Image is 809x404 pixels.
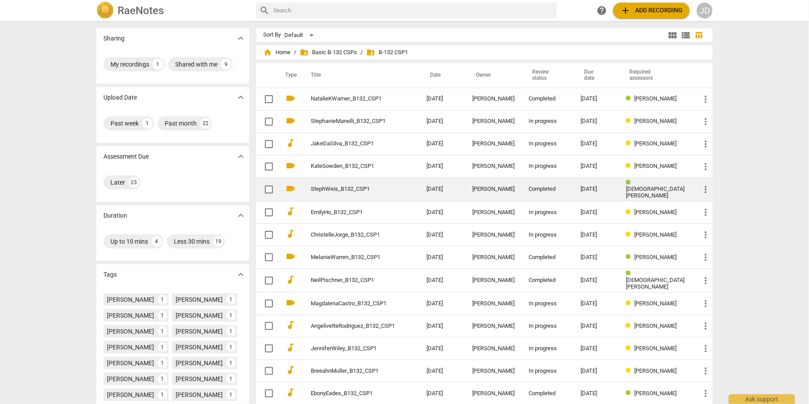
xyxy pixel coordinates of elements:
[472,209,515,216] div: [PERSON_NAME]
[158,374,167,384] div: 1
[613,3,690,19] button: Upload
[285,274,296,285] span: audiotrack
[680,30,691,41] span: view_list
[176,311,223,320] div: [PERSON_NAME]
[294,49,296,56] span: /
[235,210,246,221] span: expand_more
[234,32,247,45] button: Show more
[692,29,706,42] button: Table view
[419,155,465,178] td: [DATE]
[311,186,395,193] a: StephWeis_B132_CSP1
[285,160,296,171] span: videocam
[594,3,610,19] a: Help
[419,360,465,382] td: [DATE]
[626,185,684,199] span: [DEMOGRAPHIC_DATA][PERSON_NAME]
[103,270,117,279] p: Tags
[472,141,515,147] div: [PERSON_NAME]
[626,231,634,238] span: Review status: in progress
[110,60,149,69] div: My recordings
[110,178,125,187] div: Later
[235,92,246,103] span: expand_more
[300,48,357,57] span: Basic B-132 CSPs
[285,342,296,353] span: audiotrack
[700,343,711,354] span: more_vert
[472,232,515,238] div: [PERSON_NAME]
[311,368,395,374] a: BreeahnMuller_B132_CSP1
[103,34,125,43] p: Sharing
[96,2,114,19] img: Logo
[273,4,553,18] input: Search
[596,5,607,16] span: help
[729,394,795,404] div: Ask support
[634,300,677,307] span: [PERSON_NAME]
[285,93,296,104] span: videocam
[176,359,223,367] div: [PERSON_NAME]
[679,29,692,42] button: List view
[235,269,246,280] span: expand_more
[700,207,711,218] span: more_vert
[529,323,566,330] div: In progress
[581,141,612,147] div: [DATE]
[472,96,515,102] div: [PERSON_NAME]
[697,3,713,19] div: JD
[176,295,223,304] div: [PERSON_NAME]
[634,163,677,169] span: [PERSON_NAME]
[472,277,515,284] div: [PERSON_NAME]
[107,295,154,304] div: [PERSON_NAME]
[176,327,223,336] div: [PERSON_NAME]
[300,48,309,57] span: folder_shared
[522,63,574,88] th: Review status
[634,390,677,397] span: [PERSON_NAME]
[581,232,612,238] div: [DATE]
[581,277,612,284] div: [DATE]
[700,275,711,286] span: more_vert
[366,48,375,57] span: folder_shared
[529,163,566,170] div: In progress
[700,184,711,195] span: more_vert
[103,152,149,161] p: Assessment Due
[626,209,634,215] span: Review status: in progress
[626,179,634,186] span: Review status: completed
[221,59,232,70] div: 9
[529,141,566,147] div: In progress
[700,252,711,263] span: more_vert
[285,297,296,308] span: videocam
[96,2,249,19] a: LogoRaeNotes
[620,5,683,16] span: Add recording
[419,224,465,246] td: [DATE]
[472,186,515,193] div: [PERSON_NAME]
[529,96,566,102] div: Completed
[285,251,296,262] span: videocam
[581,163,612,170] div: [DATE]
[419,337,465,360] td: [DATE]
[311,323,395,330] a: AngelivetteRodriguez_B132_CSP1
[263,48,272,57] span: home
[472,390,515,397] div: [PERSON_NAME]
[472,368,515,374] div: [PERSON_NAME]
[176,343,223,352] div: [PERSON_NAME]
[107,311,154,320] div: [PERSON_NAME]
[700,321,711,331] span: more_vert
[472,118,515,125] div: [PERSON_NAME]
[626,367,634,374] span: Review status: in progress
[700,94,711,104] span: more_vert
[311,300,395,307] a: MagdalenaCastro_B132_CSP1
[700,139,711,149] span: more_vert
[529,254,566,261] div: Completed
[626,118,634,124] span: Review status: in progress
[581,96,612,102] div: [DATE]
[165,119,197,128] div: Past month
[234,150,247,163] button: Show more
[419,178,465,201] td: [DATE]
[529,390,566,397] div: Completed
[285,115,296,126] span: videocam
[419,246,465,269] td: [DATE]
[158,390,167,400] div: 1
[285,365,296,375] span: audiotrack
[667,30,678,41] span: view_module
[226,358,236,368] div: 1
[311,390,395,397] a: EbonyEades_B132_CSP1
[142,118,153,129] div: 1
[176,390,223,399] div: [PERSON_NAME]
[419,63,465,88] th: Date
